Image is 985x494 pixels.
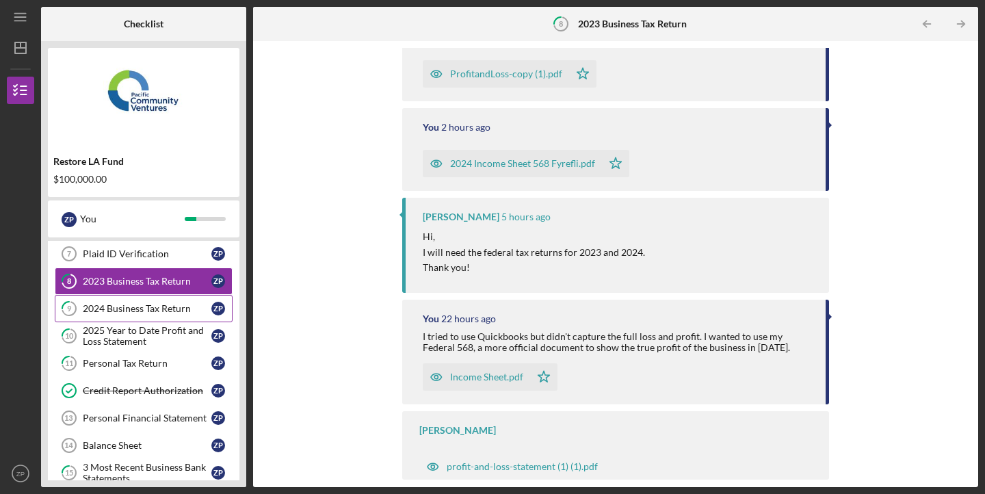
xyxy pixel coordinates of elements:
div: Z P [211,439,225,452]
div: [PERSON_NAME] [423,211,499,222]
button: profit-and-loss-statement (1) (1).pdf [419,453,605,480]
a: Credit Report AuthorizationZP [55,377,233,404]
div: 2025 Year to Date Profit and Loss Statement [83,325,211,347]
div: Z P [211,274,225,288]
div: 3 Most Recent Business Bank Statements [83,462,211,484]
text: ZP [16,470,25,478]
tspan: 13 [64,414,73,422]
a: 153 Most Recent Business Bank StatementsZP [55,459,233,486]
div: Personal Tax Return [83,358,211,369]
div: 2024 Business Tax Return [83,303,211,314]
button: ZP [7,460,34,487]
a: 14Balance SheetZP [55,432,233,459]
a: 13Personal Financial StatementZP [55,404,233,432]
p: Thank you! [423,260,645,275]
div: Income Sheet.pdf [450,372,523,382]
div: Personal Financial Statement [83,413,211,424]
div: You [423,122,439,133]
tspan: 10 [65,332,74,341]
tspan: 8 [559,19,563,28]
tspan: 14 [64,441,73,450]
a: 82023 Business Tax ReturnZP [55,268,233,295]
a: 92024 Business Tax ReturnZP [55,295,233,322]
button: Income Sheet.pdf [423,363,557,391]
time: 2025-10-08 21:14 [501,211,551,222]
p: I will need the federal tax returns for 2023 and 2024. [423,245,645,260]
div: $100,000.00 [53,174,234,185]
div: 2024 Income Sheet 568 Fyrefli.pdf [450,158,595,169]
div: ProfitandLoss-copy (1).pdf [450,68,562,79]
tspan: 9 [67,304,72,313]
p: Hi, [423,229,645,244]
tspan: 7 [67,250,71,258]
tspan: 11 [65,359,73,368]
tspan: 15 [65,469,73,478]
div: Z P [211,384,225,398]
time: 2025-10-08 04:15 [441,313,496,324]
div: Z P [211,247,225,261]
div: Restore LA Fund [53,156,234,167]
div: Plaid ID Verification [83,248,211,259]
div: [PERSON_NAME] [419,425,496,436]
div: Z P [211,411,225,425]
div: Z P [211,329,225,343]
tspan: 8 [67,277,71,286]
div: Z P [211,302,225,315]
a: 11Personal Tax ReturnZP [55,350,233,377]
div: Credit Report Authorization [83,385,211,396]
button: ProfitandLoss-copy (1).pdf [423,60,596,88]
div: You [423,313,439,324]
div: 2023 Business Tax Return [83,276,211,287]
div: Z P [211,466,225,480]
b: 2023 Business Tax Return [578,18,687,29]
time: 2025-10-09 00:23 [441,122,490,133]
a: 102025 Year to Date Profit and Loss StatementZP [55,322,233,350]
img: Product logo [48,55,239,137]
div: I tried to use Quickbooks but didn't capture the full loss and profit. I wanted to use my Federal... [423,331,812,353]
div: Z P [211,356,225,370]
div: You [80,207,185,231]
b: Checklist [124,18,163,29]
a: 7Plaid ID VerificationZP [55,240,233,268]
div: Balance Sheet [83,440,211,451]
button: 2024 Income Sheet 568 Fyrefli.pdf [423,150,629,177]
div: Z P [62,212,77,227]
div: profit-and-loss-statement (1) (1).pdf [447,461,598,472]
